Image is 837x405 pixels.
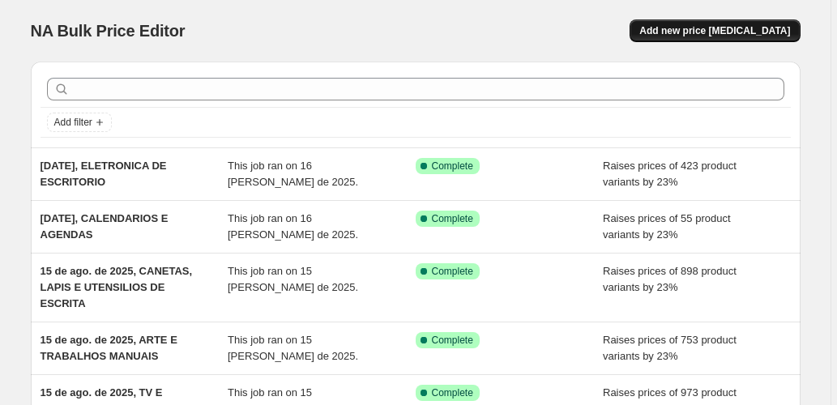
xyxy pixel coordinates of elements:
[603,212,731,241] span: Raises prices of 55 product variants by 23%
[31,22,186,40] span: NA Bulk Price Editor
[228,265,358,293] span: This job ran on 15 [PERSON_NAME] de 2025.
[47,113,112,132] button: Add filter
[603,265,737,293] span: Raises prices of 898 product variants by 23%
[603,334,737,362] span: Raises prices of 753 product variants by 23%
[54,116,92,129] span: Add filter
[41,265,193,309] span: 15 de ago. de 2025, CANETAS, LAPIS E UTENSILIOS DE ESCRITA
[228,160,358,188] span: This job ran on 16 [PERSON_NAME] de 2025.
[432,212,473,225] span: Complete
[41,212,169,241] span: [DATE], CALENDARIOS E AGENDAS
[432,386,473,399] span: Complete
[41,334,177,362] span: 15 de ago. de 2025, ARTE E TRABALHOS MANUAIS
[432,265,473,278] span: Complete
[41,160,167,188] span: [DATE], ELETRONICA DE ESCRITORIO
[228,212,358,241] span: This job ran on 16 [PERSON_NAME] de 2025.
[228,334,358,362] span: This job ran on 15 [PERSON_NAME] de 2025.
[432,334,473,347] span: Complete
[639,24,790,37] span: Add new price [MEDICAL_DATA]
[603,160,737,188] span: Raises prices of 423 product variants by 23%
[630,19,800,42] button: Add new price [MEDICAL_DATA]
[432,160,473,173] span: Complete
